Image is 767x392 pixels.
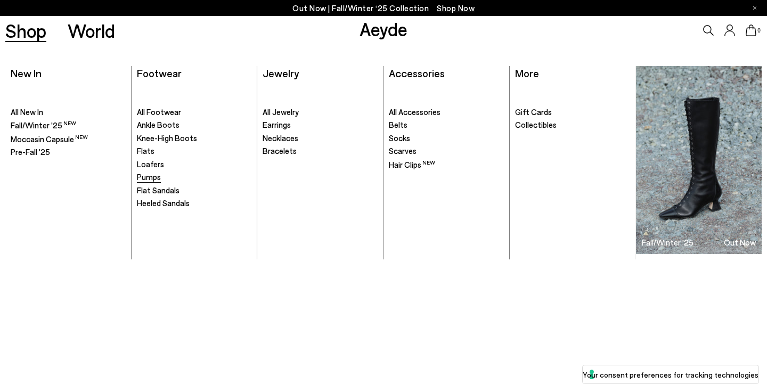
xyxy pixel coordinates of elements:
a: Gift Cards [515,107,631,118]
h3: Fall/Winter '25 [642,239,693,247]
span: Bracelets [263,146,297,156]
span: Heeled Sandals [137,198,190,208]
a: 0 [746,24,756,36]
span: Pumps [137,172,161,182]
a: Belts [389,120,504,130]
a: All New In [11,107,126,118]
span: Moccasin Capsule [11,134,88,144]
a: Bracelets [263,146,378,157]
a: New In [11,67,42,79]
a: World [68,21,115,40]
a: Flat Sandals [137,185,252,196]
img: Group_1295_900x.jpg [636,66,762,254]
a: Moccasin Capsule [11,134,126,145]
span: All Footwear [137,107,181,117]
h3: Out Now [724,239,756,247]
span: Collectibles [515,120,557,129]
a: Loafers [137,159,252,170]
span: Necklaces [263,133,298,143]
span: Loafers [137,159,164,169]
a: Earrings [263,120,378,130]
button: Your consent preferences for tracking technologies [583,365,758,383]
a: Flats [137,146,252,157]
a: Jewelry [263,67,299,79]
span: Fall/Winter '25 [11,120,76,130]
a: Accessories [389,67,445,79]
label: Your consent preferences for tracking technologies [583,369,758,380]
span: Pre-Fall '25 [11,147,50,157]
span: 0 [756,28,762,34]
span: All Jewelry [263,107,299,117]
a: All Footwear [137,107,252,118]
a: Pumps [137,172,252,183]
span: Flats [137,146,154,156]
a: Socks [389,133,504,144]
a: Ankle Boots [137,120,252,130]
a: Pre-Fall '25 [11,147,126,158]
a: Hair Clips [389,159,504,170]
a: Aeyde [360,18,407,40]
a: Knee-High Boots [137,133,252,144]
span: Socks [389,133,410,143]
a: Shop [5,21,46,40]
span: Scarves [389,146,417,156]
span: Hair Clips [389,160,435,169]
span: All Accessories [389,107,440,117]
a: Scarves [389,146,504,157]
a: Fall/Winter '25 Out Now [636,66,762,254]
span: Navigate to /collections/new-in [437,3,475,13]
a: Collectibles [515,120,631,130]
a: Fall/Winter '25 [11,120,126,131]
span: Belts [389,120,407,129]
span: All New In [11,107,43,117]
span: Gift Cards [515,107,552,117]
span: Knee-High Boots [137,133,197,143]
span: Ankle Boots [137,120,179,129]
span: Earrings [263,120,291,129]
p: Out Now | Fall/Winter ‘25 Collection [292,2,475,15]
a: All Jewelry [263,107,378,118]
span: Flat Sandals [137,185,179,195]
a: Necklaces [263,133,378,144]
a: Heeled Sandals [137,198,252,209]
a: All Accessories [389,107,504,118]
a: More [515,67,539,79]
a: Footwear [137,67,182,79]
